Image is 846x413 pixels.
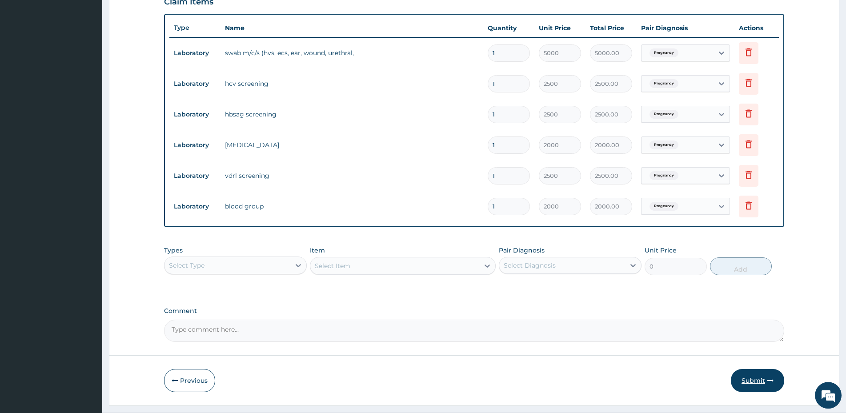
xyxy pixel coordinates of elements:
td: Laboratory [169,137,221,153]
td: swab m/c/s (hvs, ecs, ear, wound, urethral, [221,44,483,62]
th: Name [221,19,483,37]
span: Pregnancy [650,48,678,57]
label: Unit Price [645,246,677,255]
td: blood group [221,197,483,215]
th: Total Price [585,19,637,37]
td: hcv screening [221,75,483,92]
span: Pregnancy [650,202,678,211]
span: Pregnancy [650,110,678,119]
label: Comment [164,307,784,315]
div: Select Diagnosis [504,261,556,270]
label: Types [164,247,183,254]
span: Pregnancy [650,79,678,88]
td: Laboratory [169,106,221,123]
th: Quantity [483,19,534,37]
div: Select Type [169,261,204,270]
label: Item [310,246,325,255]
td: hbsag screening [221,105,483,123]
textarea: Type your message and hit 'Enter' [4,243,169,274]
div: Chat with us now [46,50,149,61]
td: Laboratory [169,168,221,184]
button: Submit [731,369,784,392]
button: Add [710,257,772,275]
td: vdrl screening [221,167,483,184]
span: We're online! [52,112,123,202]
th: Unit Price [534,19,585,37]
td: Laboratory [169,45,221,61]
span: Pregnancy [650,140,678,149]
td: Laboratory [169,76,221,92]
td: Laboratory [169,198,221,215]
img: d_794563401_company_1708531726252_794563401 [16,44,36,67]
div: Minimize live chat window [146,4,167,26]
th: Pair Diagnosis [637,19,734,37]
label: Pair Diagnosis [499,246,545,255]
td: [MEDICAL_DATA] [221,136,483,154]
button: Previous [164,369,215,392]
th: Type [169,20,221,36]
span: Pregnancy [650,171,678,180]
th: Actions [734,19,779,37]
